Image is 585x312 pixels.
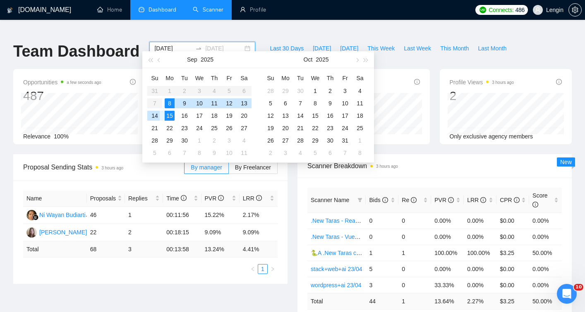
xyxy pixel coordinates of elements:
a: homeHome [97,6,122,13]
td: 2025-09-23 [177,122,192,134]
td: 2025-10-13 [278,110,293,122]
div: 16 [180,111,189,121]
td: 2025-10-05 [263,97,278,110]
button: Sep [187,51,197,68]
td: 2025-10-25 [352,122,367,134]
span: Profile Views [450,77,514,87]
td: 2025-10-21 [293,122,308,134]
th: Tu [293,71,308,85]
span: Scanner Name [311,197,349,203]
time: 3 hours ago [492,80,514,85]
div: 9 [180,98,189,108]
th: Tu [177,71,192,85]
li: 1 [258,264,268,274]
a: wordpress+ai 23/04 [311,282,362,288]
div: 16 [325,111,335,121]
span: filter [357,198,362,202]
td: 0 [366,212,398,229]
div: 13 [281,111,290,121]
div: 26 [266,136,276,145]
span: LRR [467,197,486,203]
span: CPR [500,197,519,203]
div: 8 [165,98,175,108]
div: 31 [340,136,350,145]
td: 2025-10-23 [323,122,338,134]
td: 2025-10-15 [308,110,323,122]
div: 2 [325,86,335,96]
td: 0 [398,229,431,245]
td: 2025-10-08 [308,97,323,110]
a: .New Taras - ReactJS/NextJS. [311,217,388,224]
span: info-circle [181,195,187,201]
td: 2025-10-02 [323,85,338,97]
div: 18 [209,111,219,121]
div: 7 [180,148,189,158]
td: 2025-10-27 [278,134,293,147]
div: 487 [23,88,101,104]
span: info-circle [532,202,538,207]
div: 15 [310,111,320,121]
a: .New Taras - VueJS/NuxtJS [311,233,382,240]
td: 2 [125,224,163,241]
span: 10 [574,284,583,291]
td: 2025-09-21 [147,122,162,134]
div: 1 [194,136,204,145]
td: 2025-10-05 [147,147,162,159]
td: 9.09% [201,224,240,241]
div: 22 [165,123,175,133]
img: NW [26,210,37,220]
td: 2025-10-22 [308,122,323,134]
span: info-circle [256,195,262,201]
div: 24 [340,123,350,133]
td: 2025-09-16 [177,110,192,122]
td: 2025-11-02 [263,147,278,159]
div: 6 [325,148,335,158]
td: 0.00% [464,212,496,229]
div: 28 [295,136,305,145]
div: 30 [325,136,335,145]
div: 23 [325,123,335,133]
span: info-circle [480,197,486,203]
span: PVR [434,197,454,203]
span: info-circle [382,197,388,203]
div: Ni Wayan Budiarti [39,210,86,219]
div: 5 [266,98,276,108]
span: Replies [128,194,153,203]
th: Name [23,191,87,207]
div: 20 [239,111,249,121]
td: 2025-09-27 [237,122,252,134]
td: 2025-10-02 [207,134,222,147]
td: 2025-09-12 [222,97,237,110]
td: 2025-10-16 [323,110,338,122]
td: 2025-09-15 [162,110,177,122]
th: We [192,71,207,85]
td: 2025-09-10 [192,97,207,110]
td: 2025-09-11 [207,97,222,110]
a: NWNi Wayan Budiarti [26,211,86,218]
td: 2025-10-17 [338,110,352,122]
a: 1 [258,264,267,274]
td: 2025-10-14 [293,110,308,122]
td: 2025-10-08 [192,147,207,159]
td: 2025-10-11 [237,147,252,159]
button: Last Week [399,42,436,55]
div: 28 [150,136,160,145]
span: Proposal Sending Stats [23,162,184,172]
time: 3 hours ago [101,166,123,170]
img: upwork-logo.png [480,7,486,13]
td: 2025-11-08 [352,147,367,159]
button: Last Month [473,42,511,55]
div: 21 [295,123,305,133]
td: 2025-10-20 [278,122,293,134]
td: 2025-10-07 [177,147,192,159]
td: 2025-10-01 [308,85,323,97]
td: 50.00% [529,245,562,261]
td: 2025-09-22 [162,122,177,134]
a: 🐍A .New Taras call or chat 30%view 0 reply 23/04 [311,250,441,256]
time: 3 hours ago [376,164,398,169]
td: 2025-10-29 [308,134,323,147]
span: [DATE] [340,44,358,53]
th: Replies [125,191,163,207]
div: 8 [194,148,204,158]
td: 0.00% [529,229,562,245]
